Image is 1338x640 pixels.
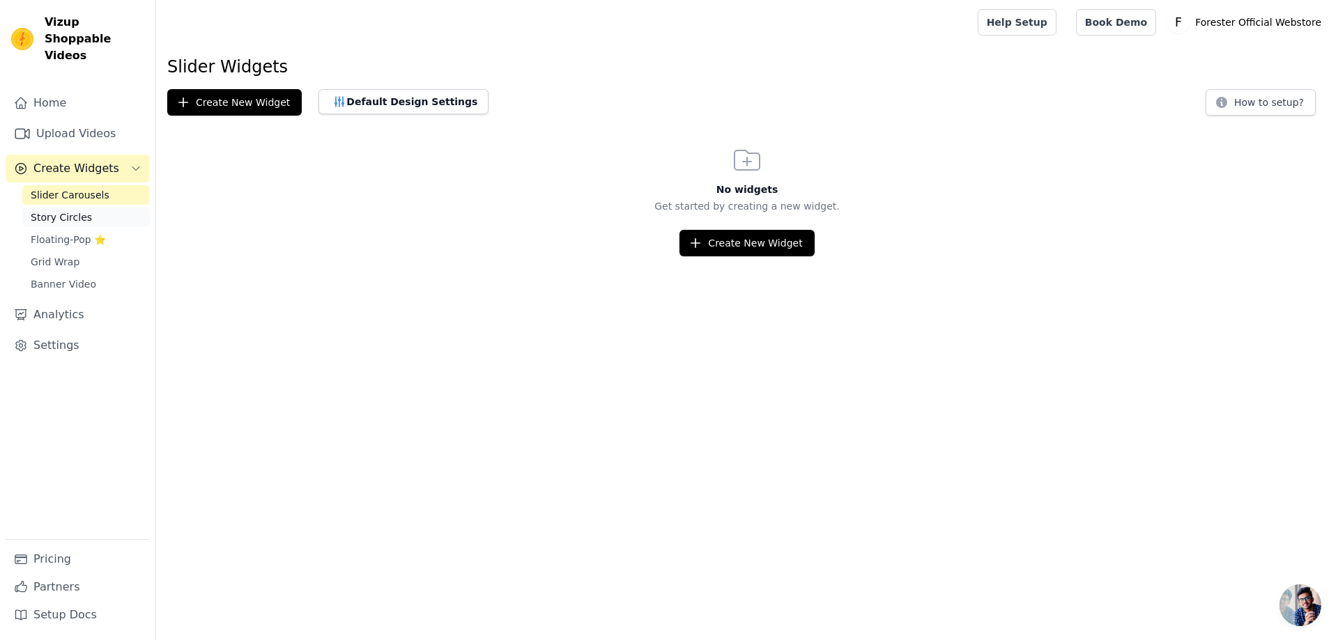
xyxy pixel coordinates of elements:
a: How to setup? [1206,99,1316,112]
span: Banner Video [31,277,96,291]
a: Settings [6,331,150,359]
text: F [1175,15,1182,29]
a: Banner Video [22,274,150,294]
a: Upload Videos [6,120,150,148]
span: Vizup Shoppable Videos [45,14,144,64]
a: Analytics [6,301,150,329]
a: Book Demo [1076,9,1156,36]
button: How to setup? [1206,89,1316,116]
span: Story Circles [31,210,92,224]
a: Story Circles [22,208,150,227]
button: Create New Widget [167,89,302,116]
span: Floating-Pop ⭐ [31,233,106,247]
a: Slider Carousels [22,185,150,205]
a: Grid Wrap [22,252,150,272]
p: Get started by creating a new widget. [156,199,1338,213]
div: Obrolan terbuka [1279,584,1321,626]
h1: Slider Widgets [167,56,1327,78]
span: Create Widgets [33,160,119,177]
a: Setup Docs [6,601,150,629]
a: Partners [6,573,150,601]
a: Help Setup [978,9,1056,36]
a: Floating-Pop ⭐ [22,230,150,249]
a: Home [6,89,150,117]
h3: No widgets [156,182,1338,196]
span: Slider Carousels [31,188,109,202]
button: F Forester Official Webstore [1167,10,1327,35]
button: Create New Widget [679,230,814,256]
p: Forester Official Webstore [1190,10,1327,35]
span: Grid Wrap [31,255,79,269]
img: Vizup [11,28,33,50]
a: Pricing [6,545,150,573]
button: Default Design Settings [318,89,489,114]
button: Create Widgets [6,155,150,182]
